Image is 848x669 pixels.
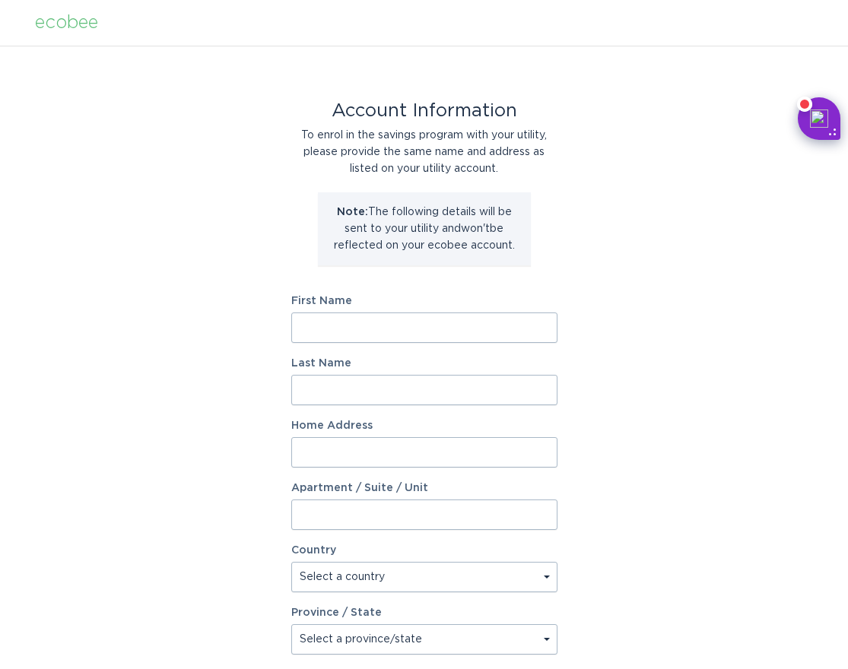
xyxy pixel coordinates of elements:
label: Apartment / Suite / Unit [291,483,557,493]
label: Home Address [291,420,557,431]
p: The following details will be sent to your utility and won't be reflected on your ecobee account. [329,204,519,254]
label: Last Name [291,358,557,369]
label: Country [291,545,336,556]
div: Account Information [291,103,557,119]
label: Province / State [291,607,382,618]
strong: Note: [337,207,368,217]
label: First Name [291,296,557,306]
div: To enrol in the savings program with your utility, please provide the same name and address as li... [291,127,557,177]
div: ecobee [35,14,98,31]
